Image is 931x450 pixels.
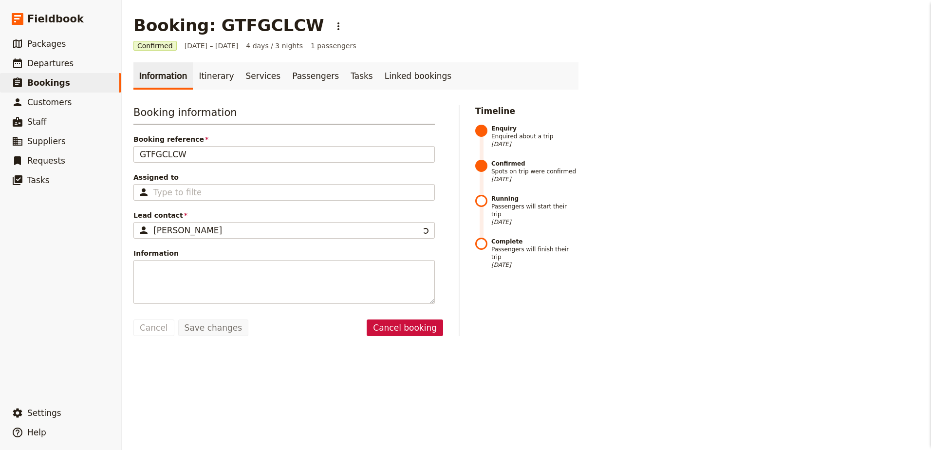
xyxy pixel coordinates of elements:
[27,58,74,68] span: Departures
[27,156,65,166] span: Requests
[491,238,578,245] strong: Complete
[133,248,435,258] span: Information
[27,175,50,185] span: Tasks
[133,134,435,144] span: Booking reference
[311,41,356,51] span: 1 passengers
[133,16,324,35] h1: Booking: GTFGCLCW
[27,12,84,26] span: Fieldbook
[286,62,345,90] a: Passengers
[491,160,578,168] strong: Confirmed
[491,140,578,148] span: [DATE]
[133,105,435,125] h3: Booking information
[133,146,435,163] input: Booking reference
[27,136,66,146] span: Suppliers
[491,195,578,203] strong: Running
[330,18,347,35] button: Actions
[133,210,435,220] span: Lead contact
[379,62,457,90] a: Linked bookings
[246,41,303,51] span: 4 days / 3 nights
[133,41,177,51] span: Confirmed
[185,41,239,51] span: [DATE] – [DATE]
[133,172,435,182] span: Assigned to
[27,428,46,437] span: Help
[491,195,578,226] span: Passengers will start their trip
[27,78,70,88] span: Bookings
[27,408,61,418] span: Settings
[27,39,66,49] span: Packages
[491,261,578,269] span: [DATE]
[133,319,174,336] button: Cancel
[133,260,435,304] textarea: Information
[153,187,201,198] input: Assigned to
[133,62,193,90] a: Information
[178,319,249,336] button: Save changes
[491,125,578,148] span: Enquired about a trip
[491,218,578,226] span: [DATE]
[27,117,47,127] span: Staff
[491,175,578,183] span: [DATE]
[240,62,287,90] a: Services
[491,125,578,132] strong: Enquiry
[193,62,240,90] a: Itinerary
[138,225,149,236] span: ​
[153,225,222,235] span: [PERSON_NAME]
[491,238,578,269] span: Passengers will finish their trip
[491,160,578,183] span: Spots on trip were confirmed
[345,62,379,90] a: Tasks
[475,105,578,117] h2: Timeline
[27,97,72,107] span: Customers
[367,319,443,336] button: Cancel booking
